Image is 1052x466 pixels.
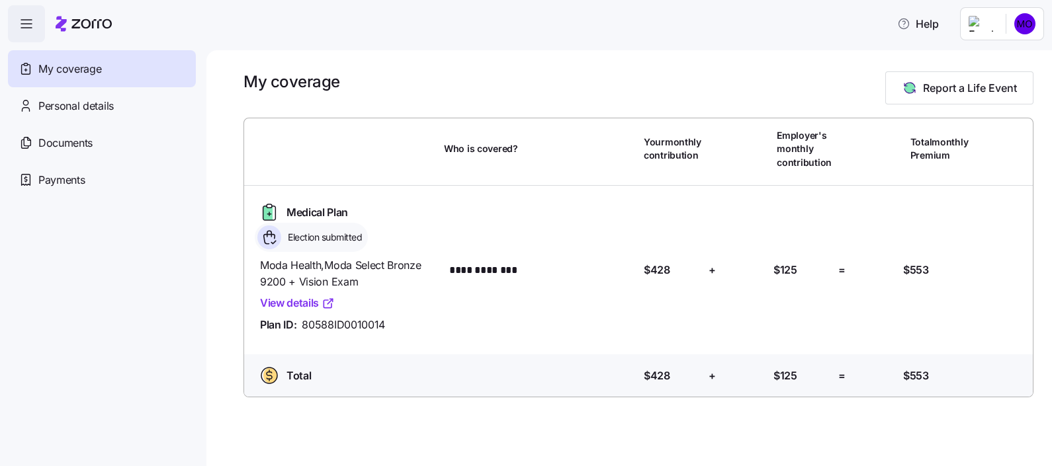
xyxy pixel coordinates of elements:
[773,262,797,278] span: $125
[644,136,701,163] span: Your monthly contribution
[1014,13,1035,34] img: 03cc54cd1f23a6168b88204f9a8f1e0f
[302,317,385,333] span: 80588ID0010014
[38,172,85,188] span: Payments
[8,161,196,198] a: Payments
[243,71,340,92] h1: My coverage
[903,262,929,278] span: $553
[838,262,846,278] span: =
[644,368,670,384] span: $428
[260,317,296,333] span: Plan ID:
[444,142,518,155] span: Who is covered?
[777,129,833,169] span: Employer's monthly contribution
[644,262,670,278] span: $428
[38,61,101,77] span: My coverage
[260,257,433,290] span: Moda Health , Moda Select Bronze 9200 + Vision Exam
[910,136,969,163] span: Total monthly Premium
[773,368,797,384] span: $125
[903,368,929,384] span: $553
[286,204,348,221] span: Medical Plan
[897,16,939,32] span: Help
[8,87,196,124] a: Personal details
[284,231,362,244] span: Election submitted
[8,50,196,87] a: My coverage
[8,124,196,161] a: Documents
[838,368,846,384] span: =
[709,368,716,384] span: +
[38,135,93,151] span: Documents
[709,262,716,278] span: +
[885,71,1033,104] button: Report a Life Event
[286,368,311,384] span: Total
[887,11,949,37] button: Help
[923,80,1017,96] span: Report a Life Event
[260,295,335,311] a: View details
[38,98,114,114] span: Personal details
[969,16,995,32] img: Employer logo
